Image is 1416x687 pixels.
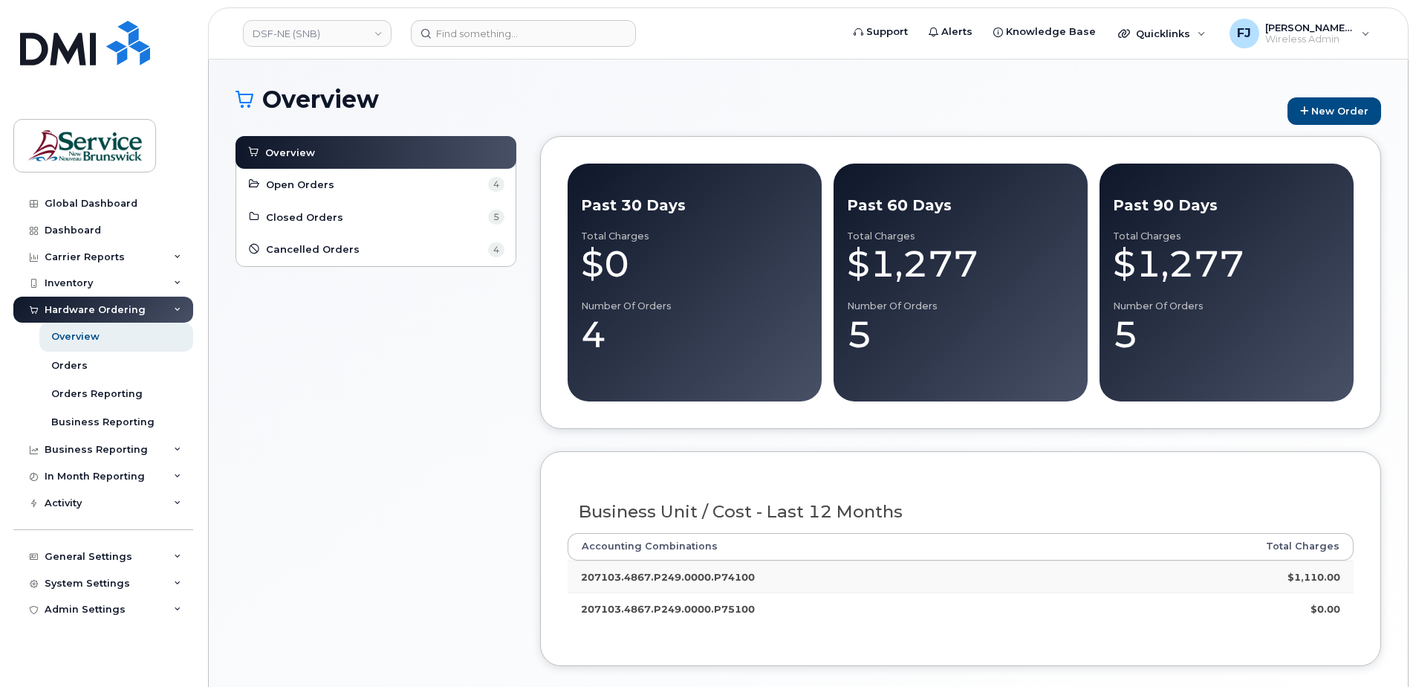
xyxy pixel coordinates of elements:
span: 4 [488,242,504,257]
span: Closed Orders [266,210,343,225]
a: New Order [1287,97,1381,125]
div: $1,277 [847,242,1074,286]
div: Past 30 Days [581,195,808,216]
span: Overview [265,146,315,160]
div: Number of Orders [847,300,1074,312]
span: Cancelled Orders [266,242,360,257]
div: $1,277 [1113,242,1340,286]
div: Total Charges [581,230,808,242]
strong: 207103.4867.P249.0000.P74100 [581,571,755,583]
div: Number of Orders [1113,300,1340,312]
span: 5 [488,210,504,225]
th: Total Charges [1090,533,1354,560]
h3: Business Unit / Cost - Last 12 Months [579,503,1343,521]
h1: Overview [236,86,1280,112]
div: 4 [581,312,808,357]
div: Number of Orders [581,300,808,312]
div: $0 [581,242,808,286]
span: 4 [488,177,504,192]
strong: 207103.4867.P249.0000.P75100 [581,603,755,615]
a: Overview [247,143,505,161]
div: Total Charges [1113,230,1340,242]
a: Open Orders 4 [247,175,504,193]
div: 5 [1113,312,1340,357]
div: 5 [847,312,1074,357]
span: Open Orders [266,178,334,192]
strong: $1,110.00 [1287,571,1340,583]
div: Past 60 Days [847,195,1074,216]
div: Total Charges [847,230,1074,242]
a: Closed Orders 5 [247,208,504,226]
div: Past 90 Days [1113,195,1340,216]
a: Cancelled Orders 4 [247,241,504,259]
th: Accounting Combinations [568,533,1091,560]
strong: $0.00 [1311,603,1340,615]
